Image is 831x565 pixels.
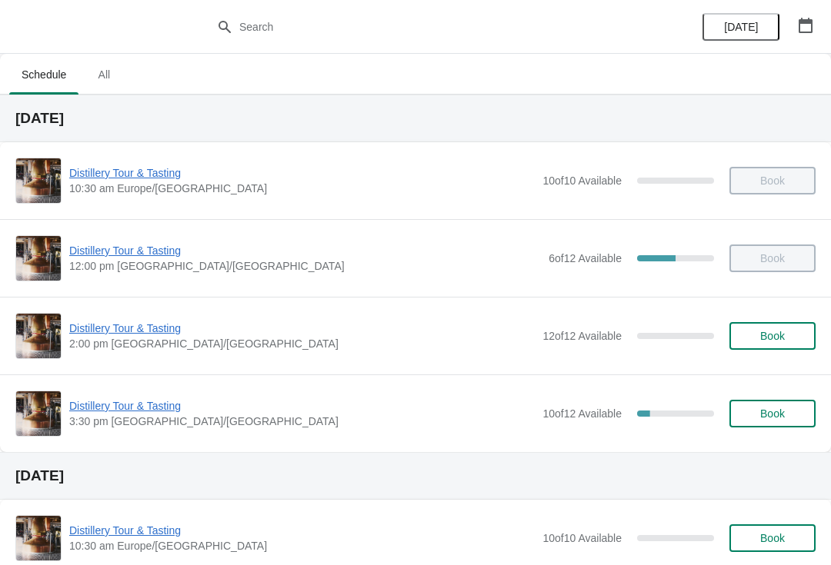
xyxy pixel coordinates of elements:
span: Distillery Tour & Tasting [69,165,535,181]
span: Schedule [9,61,78,88]
span: Distillery Tour & Tasting [69,321,535,336]
span: 10 of 10 Available [542,532,622,544]
button: [DATE] [703,13,779,41]
span: 3:30 pm [GEOGRAPHIC_DATA]/[GEOGRAPHIC_DATA] [69,414,535,429]
h2: [DATE] [15,468,816,484]
button: Book [729,400,816,427]
span: Book [760,330,785,342]
input: Search [239,13,623,41]
span: 2:00 pm [GEOGRAPHIC_DATA]/[GEOGRAPHIC_DATA] [69,336,535,351]
span: 12 of 12 Available [542,330,622,342]
span: 10 of 10 Available [542,174,622,187]
span: All [85,61,123,88]
span: Book [760,407,785,420]
img: Distillery Tour & Tasting | | 3:30 pm Europe/London [16,391,61,436]
span: Book [760,532,785,544]
span: [DATE] [724,21,758,33]
span: Distillery Tour & Tasting [69,523,535,538]
span: 10:30 am Europe/[GEOGRAPHIC_DATA] [69,538,535,553]
button: Book [729,524,816,552]
span: Distillery Tour & Tasting [69,398,535,414]
img: Distillery Tour & Tasting | | 2:00 pm Europe/London [16,314,61,358]
img: Distillery Tour & Tasting | | 10:30 am Europe/London [16,516,61,560]
img: Distillery Tour & Tasting | | 10:30 am Europe/London [16,158,61,203]
span: 10 of 12 Available [542,407,622,420]
span: 10:30 am Europe/[GEOGRAPHIC_DATA] [69,181,535,196]
button: Book [729,322,816,350]
h2: [DATE] [15,111,816,126]
img: Distillery Tour & Tasting | | 12:00 pm Europe/London [16,236,61,281]
span: 12:00 pm [GEOGRAPHIC_DATA]/[GEOGRAPHIC_DATA] [69,258,541,274]
span: Distillery Tour & Tasting [69,243,541,258]
span: 6 of 12 Available [549,252,622,264]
